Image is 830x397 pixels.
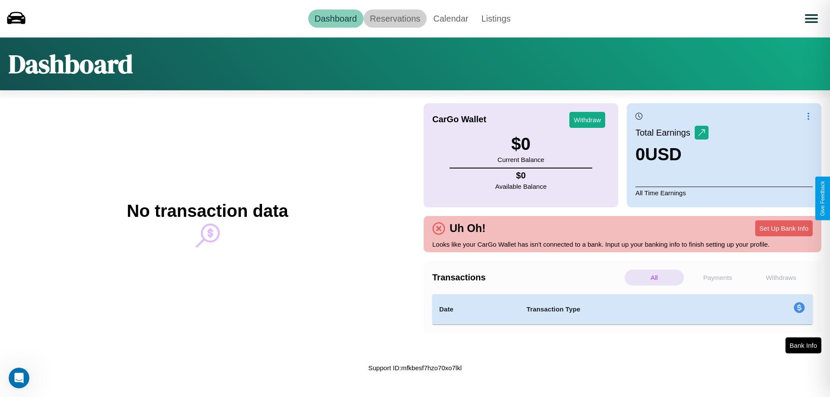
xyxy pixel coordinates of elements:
table: simple table [432,294,813,324]
h4: Transactions [432,273,622,283]
p: Support ID: mfkbesf7hzo70xo7lkl [368,362,462,374]
button: Withdraw [569,112,605,128]
h4: Date [439,304,513,314]
p: All [625,270,684,286]
p: Total Earnings [635,125,695,140]
h4: CarGo Wallet [432,114,486,124]
p: All Time Earnings [635,187,813,199]
h3: 0 USD [635,145,709,164]
p: Payments [688,270,747,286]
button: Set Up Bank Info [755,220,813,236]
h4: $ 0 [495,171,547,181]
p: Withdraws [751,270,811,286]
p: Looks like your CarGo Wallet has isn't connected to a bank. Input up your banking info to finish ... [432,238,813,250]
p: Available Balance [495,181,547,192]
button: Bank Info [785,337,821,353]
button: Open menu [799,6,824,31]
h1: Dashboard [9,46,133,82]
p: Current Balance [498,154,544,165]
a: Dashboard [308,10,364,28]
a: Reservations [364,10,427,28]
div: Give Feedback [820,181,826,216]
iframe: Intercom live chat [9,368,29,388]
h4: Transaction Type [527,304,723,314]
a: Calendar [427,10,475,28]
h3: $ 0 [498,134,544,154]
a: Listings [475,10,517,28]
h2: No transaction data [127,201,288,221]
h4: Uh Oh! [445,222,490,235]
